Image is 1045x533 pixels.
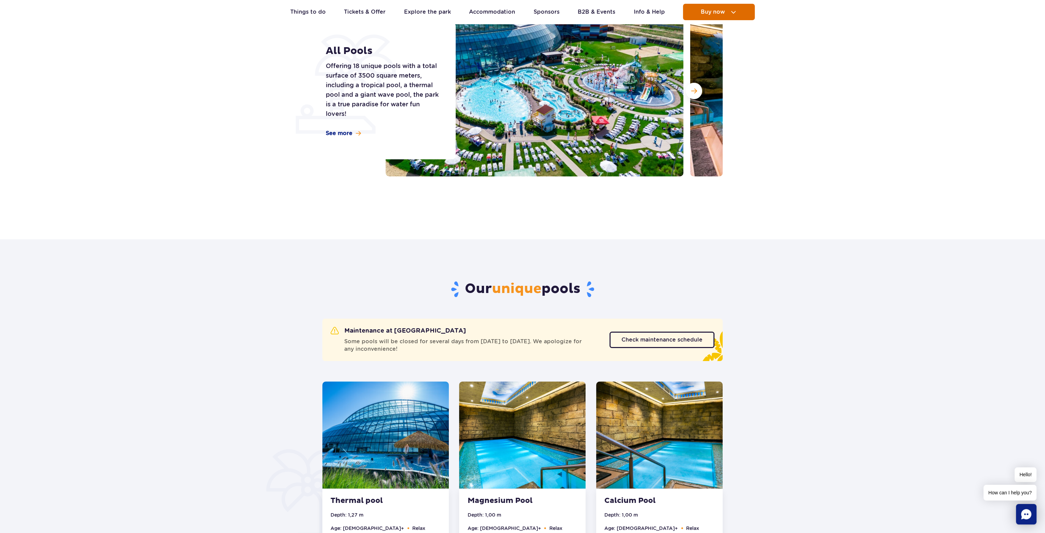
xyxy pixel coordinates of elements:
li: Age: [DEMOGRAPHIC_DATA]+ [467,524,541,532]
li: Relax [549,524,562,532]
h1: All Pools [326,45,440,57]
img: Thermal pool [322,382,449,489]
strong: Magnesium Pool [467,496,550,506]
strong: Thermal pool [331,496,413,506]
a: Info & Help [634,4,665,20]
span: Hello! [1015,467,1036,482]
li: Depth: 1,00 m [467,511,501,519]
button: Buy now [683,4,755,20]
span: Some pools will be closed for several days from [DATE] to [DATE]. We apologize for any inconvenie... [344,338,588,353]
li: Depth: 1,27 m [331,511,363,519]
li: Relax [412,524,425,532]
img: Outdoor section of Suntago, with pools and slides, surrounded by sunbeds and greenery [386,5,683,176]
h2: Our pools [322,280,723,298]
li: Depth: 1,00 m [604,511,638,519]
span: Buy now [701,9,725,15]
a: See more [326,130,361,137]
span: How can I help you? [983,485,1036,501]
a: Accommodation [469,4,515,20]
button: Next slide [686,83,702,99]
li: Relax [686,524,699,532]
a: B2B & Events [578,4,615,20]
a: Check maintenance schedule [609,332,714,348]
div: Chat [1016,504,1036,524]
a: Explore the park [404,4,451,20]
a: Things to do [290,4,326,20]
h2: Maintenance at [GEOGRAPHIC_DATA] [331,327,466,335]
p: Offering 18 unique pools with a total surface of 3500 square meters, including a tropical pool, a... [326,61,440,119]
li: Age: [DEMOGRAPHIC_DATA]+ [604,524,678,532]
img: Calcium Pool [596,382,723,489]
img: Magnesium Pool [459,382,586,489]
span: Check maintenance schedule [621,337,702,343]
li: Age: [DEMOGRAPHIC_DATA]+ [331,524,404,532]
a: Tickets & Offer [344,4,386,20]
span: unique [492,280,541,297]
strong: Calcium Pool [604,496,687,506]
span: See more [326,130,352,137]
a: Sponsors [534,4,560,20]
